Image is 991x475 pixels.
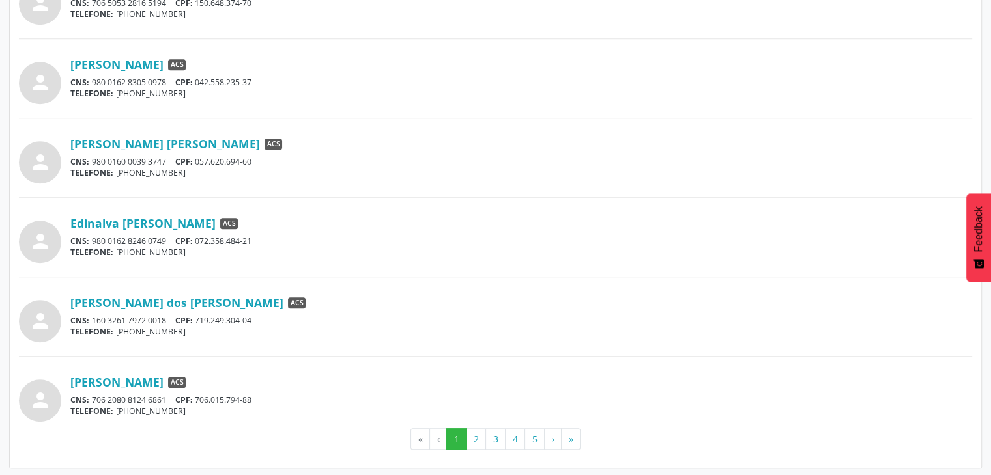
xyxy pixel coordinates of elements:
div: 706 2080 8124 6861 706.015.794-88 [70,394,972,405]
div: [PHONE_NUMBER] [70,405,972,416]
span: Feedback [973,206,984,252]
span: CPF: [175,315,193,326]
span: TELEFONE: [70,167,113,178]
a: [PERSON_NAME] dos [PERSON_NAME] [70,295,283,310]
button: Go to page 3 [485,428,506,450]
span: ACS [220,218,238,230]
div: [PHONE_NUMBER] [70,88,972,99]
span: TELEFONE: [70,8,113,20]
button: Feedback - Mostrar pesquisa [966,193,991,282]
div: [PHONE_NUMBER] [70,326,972,337]
div: [PHONE_NUMBER] [70,8,972,20]
button: Go to page 4 [505,428,525,450]
div: [PHONE_NUMBER] [70,167,972,178]
span: TELEFONE: [70,88,113,99]
button: Go to last page [561,428,581,450]
button: Go to page 5 [524,428,545,450]
i: person [29,388,52,412]
div: 980 0162 8246 0749 072.358.484-21 [70,236,972,247]
span: CPF: [175,394,193,405]
span: TELEFONE: [70,405,113,416]
span: CNS: [70,315,89,326]
i: person [29,309,52,332]
span: CPF: [175,77,193,88]
a: Edinalva [PERSON_NAME] [70,216,216,230]
span: CPF: [175,236,193,247]
button: Go to page 1 [446,428,467,450]
button: Go to next page [544,428,562,450]
span: ACS [265,139,282,150]
span: CNS: [70,394,89,405]
span: CPF: [175,156,193,167]
div: 980 0162 8305 0978 042.558.235-37 [70,77,972,88]
span: CNS: [70,156,89,167]
span: TELEFONE: [70,247,113,258]
a: [PERSON_NAME] [70,57,164,72]
i: person [29,230,52,253]
i: person [29,150,52,174]
i: person [29,71,52,94]
span: ACS [288,297,306,309]
span: CNS: [70,77,89,88]
a: [PERSON_NAME] [PERSON_NAME] [70,137,260,151]
button: Go to page 2 [466,428,486,450]
a: [PERSON_NAME] [70,375,164,389]
span: CNS: [70,236,89,247]
div: 980 0160 0039 3747 057.620.694-60 [70,156,972,167]
span: ACS [168,59,186,71]
ul: Pagination [19,428,972,450]
span: TELEFONE: [70,326,113,337]
div: 160 3261 7972 0018 719.249.304-04 [70,315,972,326]
span: ACS [168,377,186,388]
div: [PHONE_NUMBER] [70,247,972,258]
